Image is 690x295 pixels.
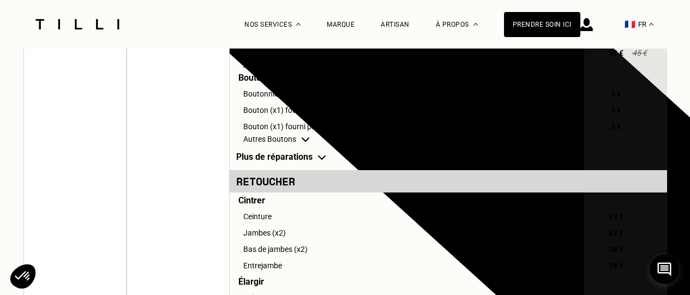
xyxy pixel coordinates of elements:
span: 3 € [607,89,626,98]
td: Bouton (x1) fourni par le Tilliste : ajout / remplacement [230,102,584,118]
td: Autres Zips [230,61,584,70]
td: Cintrer [230,192,584,208]
td: Zip long (40-80cm) fourni par le Tilliste : réparation / remplacement [230,45,584,61]
td: Élargir [230,274,584,290]
span: 2 € [607,122,626,131]
img: Logo du service de couturière Tilli [32,19,123,29]
img: menu déroulant [649,23,653,26]
span: 42 € [607,228,626,237]
td: Entrejambe [230,257,584,274]
img: Menu déroulant à propos [473,23,478,26]
span: 45 € [632,49,648,57]
img: chevron [318,155,326,160]
span: 42 € [607,212,626,221]
img: icône connexion [580,18,593,31]
td: Bouton (x1) fourni par le client : ajout / remplacement [230,118,584,135]
td: Boutons [230,70,584,86]
a: Prendre soin ici [504,12,580,37]
td: Jambes (x2) [230,225,584,241]
span: 30 € [607,49,626,57]
img: Menu déroulant [296,23,301,26]
td: Ceinture [230,208,584,225]
div: Retoucher [236,173,578,189]
img: chevron [302,137,309,142]
span: 28 € [607,245,626,254]
span: 3 € [607,106,626,115]
td: Boutonnière (x1) : création [230,86,584,102]
a: Artisan [381,21,410,28]
td: Bas de jambes (x2) [230,241,584,257]
td: Plus de réparations [230,143,584,170]
img: chevron [287,64,295,68]
span: 18 € [607,261,626,270]
span: 🇫🇷 [625,19,635,29]
a: Marque [327,21,355,28]
td: Autres Boutons [230,135,584,143]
